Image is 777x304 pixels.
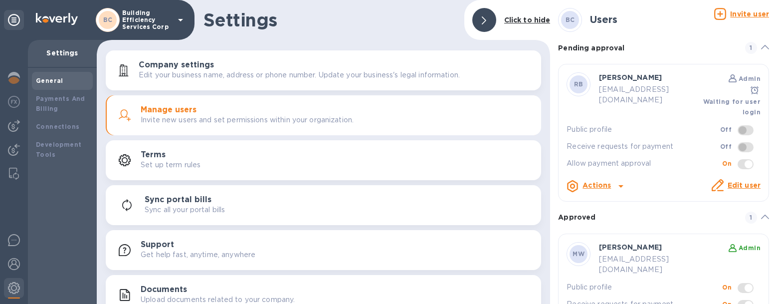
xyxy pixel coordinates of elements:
[730,10,769,18] u: Invite user
[145,195,211,205] h3: Sync portal bills
[36,123,79,130] b: Connections
[103,16,113,23] b: BC
[139,60,214,70] h3: Company settings
[36,13,78,25] img: Logo
[8,96,20,108] img: Foreign exchange
[106,140,541,180] button: TermsSet up term rules
[141,105,196,115] h3: Manage users
[122,9,172,30] p: Building Efficiency Services Corp
[36,77,63,84] b: General
[106,230,541,270] button: SupportGet help fast, anytime, anywhere
[141,240,174,250] h3: Support
[106,50,541,90] button: Company settingsEdit your business name, address or phone number. Update your business's legal in...
[106,95,541,135] button: Manage usersInvite new users and set permissions within your organization.
[36,95,85,112] b: Payments And Billing
[145,205,225,215] p: Sync all your portal bills
[504,16,551,24] b: Click to hide
[141,285,187,295] h3: Documents
[590,14,617,25] h3: Users
[36,48,89,58] p: Settings
[141,150,166,160] h3: Terms
[141,160,200,170] p: Set up term rules
[203,9,456,30] h1: Settings
[106,185,541,225] button: Sync portal billsSync all your portal bills
[139,70,460,80] p: Edit your business name, address or phone number. Update your business's legal information.
[554,16,777,304] iframe: Chat Widget
[141,115,354,125] p: Invite new users and set permissions within your organization.
[36,141,81,158] b: Development Tools
[4,10,24,30] div: Unpin categories
[141,250,255,260] p: Get help fast, anytime, anywhere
